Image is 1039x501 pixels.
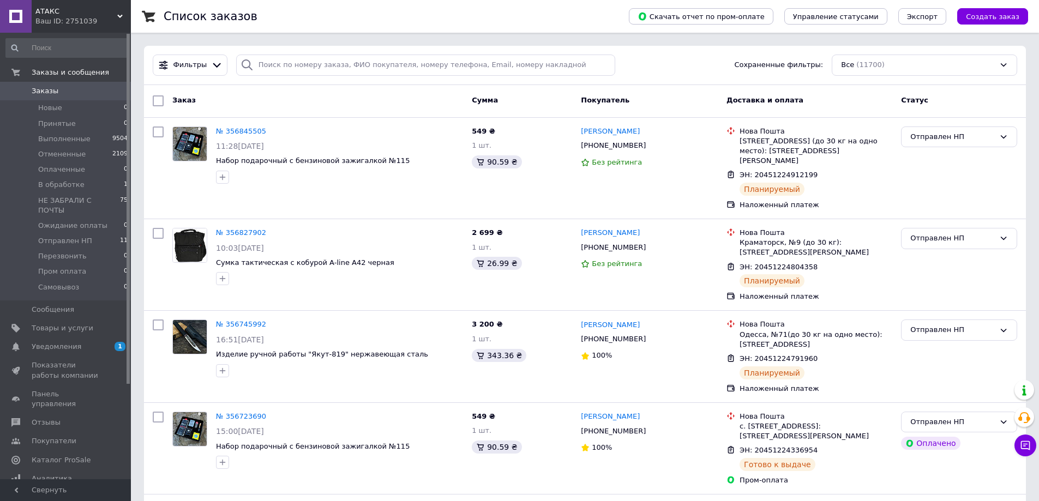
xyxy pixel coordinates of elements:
button: Создать заказ [957,8,1028,25]
a: [PERSON_NAME] [581,320,640,330]
span: Новые [38,103,62,113]
div: [PHONE_NUMBER] [579,240,648,255]
span: Доставка и оплата [726,96,803,104]
span: Статус [901,96,928,104]
span: Отмененные [38,149,86,159]
div: [PHONE_NUMBER] [579,424,648,438]
div: Отправлен НП [910,417,995,428]
span: Скачать отчет по пром-оплате [638,11,765,21]
div: Нова Пошта [740,126,892,136]
span: Пром оплата [38,267,86,276]
img: Фото товару [173,228,207,262]
span: ЭН: 20451224912199 [740,171,818,179]
div: Нова Пошта [740,319,892,329]
span: 0 [124,251,128,261]
span: В обработке [38,180,85,190]
span: 1 [124,180,128,190]
span: Фильтры [173,60,207,70]
span: Принятые [38,119,76,129]
span: Выполненные [38,134,91,144]
span: Набор подарочный с бензиновой зажигалкой №115 [216,442,410,450]
div: Оплачено [901,437,960,450]
div: Нова Пошта [740,412,892,421]
a: Сумка тактическая с кобурой A-line А42 черная [216,258,394,267]
div: Планируемый [740,366,804,379]
button: Чат с покупателем [1014,434,1036,456]
span: 0 [124,267,128,276]
span: Сохраненные фильтры: [734,60,823,70]
span: Перезвонить [38,251,87,261]
span: АТАКС [35,7,117,16]
span: Уведомления [32,342,81,352]
span: Без рейтинга [592,158,642,166]
span: 10:03[DATE] [216,244,264,252]
img: Фото товару [173,320,207,354]
a: Изделие ручной работы "Якут-819" нержавеющая сталь [216,350,428,358]
span: Без рейтинга [592,259,642,268]
div: 343.36 ₴ [472,349,526,362]
span: 1 шт. [472,426,491,434]
a: Фото товару [172,319,207,354]
a: № 356723690 [216,412,266,420]
span: 549 ₴ [472,412,495,420]
span: ЭН: 20451224336954 [740,446,818,454]
input: Поиск по номеру заказа, ФИО покупателя, номеру телефона, Email, номеру накладной [236,55,616,76]
span: 1 шт. [472,141,491,149]
span: Самовывоз [38,282,79,292]
span: 15:00[DATE] [216,427,264,436]
div: Краматорск, №9 (до 30 кг): [STREET_ADDRESS][PERSON_NAME] [740,238,892,257]
span: ЭН: 20451224804358 [740,263,818,271]
span: 0 [124,119,128,129]
div: Отправлен НП [910,324,995,336]
span: Сумма [472,96,498,104]
div: Наложенный платеж [740,292,892,301]
span: Сообщения [32,305,74,315]
button: Скачать отчет по пром-оплате [629,8,773,25]
button: Управление статусами [784,8,887,25]
span: Товары и услуги [32,323,93,333]
div: Готово к выдаче [740,458,815,471]
span: Заказы и сообщения [32,68,109,77]
span: Отправлен НП [38,236,92,246]
a: Фото товару [172,228,207,263]
span: Управление статусами [793,13,879,21]
div: 26.99 ₴ [472,257,521,270]
span: 100% [592,443,612,451]
span: 0 [124,221,128,231]
span: Все [841,60,854,70]
div: Отправлен НП [910,131,995,143]
div: [PHONE_NUMBER] [579,138,648,153]
div: Планируемый [740,183,804,196]
span: 3 200 ₴ [472,320,502,328]
div: Отправлен НП [910,233,995,244]
button: Экспорт [898,8,946,25]
div: 90.59 ₴ [472,440,521,454]
a: Фото товару [172,412,207,446]
div: Пром-оплата [740,475,892,485]
span: 2 699 ₴ [472,228,502,237]
a: № 356827902 [216,228,266,237]
span: 1 [115,342,125,351]
span: Аналитика [32,474,72,484]
span: 0 [124,282,128,292]
div: с. [STREET_ADDRESS]: [STREET_ADDRESS][PERSON_NAME] [740,421,892,441]
span: Каталог ProSale [32,455,91,465]
span: Отзывы [32,418,61,427]
span: НЕ ЗАБРАЛИ С ПОЧТЫ [38,196,120,215]
a: Создать заказ [946,12,1028,20]
div: [STREET_ADDRESS] (до 30 кг на одно место): [STREET_ADDRESS][PERSON_NAME] [740,136,892,166]
a: № 356745992 [216,320,266,328]
span: ЭН: 20451224791960 [740,354,818,363]
span: 9504 [112,134,128,144]
img: Фото товару [173,412,207,446]
span: 11:28[DATE] [216,142,264,150]
span: 0 [124,165,128,174]
a: Набор подарочный с бензиновой зажигалкой №115 [216,156,410,165]
div: Нова Пошта [740,228,892,238]
div: [PHONE_NUMBER] [579,332,648,346]
span: 1 шт. [472,335,491,343]
span: 1 шт. [472,243,491,251]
